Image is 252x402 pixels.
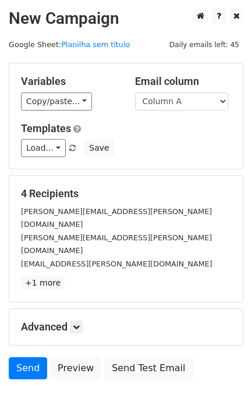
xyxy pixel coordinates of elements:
h5: Advanced [21,321,231,333]
h5: 4 Recipients [21,187,231,200]
div: Widget de chat [194,346,252,402]
a: Load... [21,139,66,157]
small: Google Sheet: [9,40,130,49]
small: [EMAIL_ADDRESS][PERSON_NAME][DOMAIN_NAME] [21,259,212,268]
iframe: Chat Widget [194,346,252,402]
a: Preview [50,357,101,379]
small: [PERSON_NAME][EMAIL_ADDRESS][PERSON_NAME][DOMAIN_NAME] [21,233,212,255]
button: Save [84,139,114,157]
a: Templates [21,122,71,134]
a: Planilha sem título [61,40,130,49]
a: Copy/paste... [21,93,92,111]
small: [PERSON_NAME][EMAIL_ADDRESS][PERSON_NAME][DOMAIN_NAME] [21,207,212,229]
span: Daily emails left: 45 [165,38,243,51]
a: Daily emails left: 45 [165,40,243,49]
h5: Variables [21,75,118,88]
a: Send Test Email [104,357,193,379]
h2: New Campaign [9,9,243,29]
a: Send [9,357,47,379]
h5: Email column [135,75,232,88]
a: +1 more [21,276,65,290]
